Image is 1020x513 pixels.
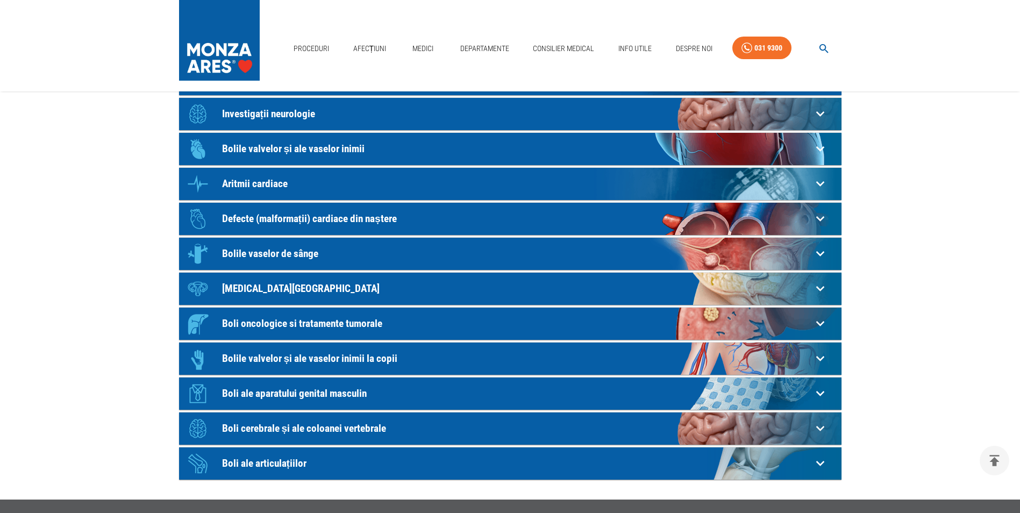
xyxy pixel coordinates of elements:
[179,273,841,305] div: Icon[MEDICAL_DATA][GEOGRAPHIC_DATA]
[222,283,812,294] p: [MEDICAL_DATA][GEOGRAPHIC_DATA]
[732,37,791,60] a: 031 9300
[182,343,214,375] div: Icon
[222,353,812,364] p: Bolile valvelor și ale vaselor inimii la copii
[179,98,841,130] div: IconInvestigații neurologie
[349,38,391,60] a: Afecțiuni
[179,343,841,375] div: IconBolile valvelor și ale vaselor inimii la copii
[222,178,812,189] p: Aritmii cardiace
[179,203,841,235] div: IconDefecte (malformații) cardiace din naștere
[179,447,841,480] div: IconBoli ale articulațiilor
[222,108,812,119] p: Investigații neurologie
[222,423,812,434] p: Boli cerebrale și ale coloanei vertebrale
[406,38,440,60] a: Medici
[182,168,214,200] div: Icon
[222,143,812,154] p: Bolile valvelor și ale vaselor inimii
[182,308,214,340] div: Icon
[182,238,214,270] div: Icon
[529,38,598,60] a: Consilier Medical
[179,412,841,445] div: IconBoli cerebrale și ale coloanei vertebrale
[182,98,214,130] div: Icon
[222,388,812,399] p: Boli ale aparatului genital masculin
[222,458,812,469] p: Boli ale articulațiilor
[182,447,214,480] div: Icon
[980,446,1009,475] button: delete
[456,38,513,60] a: Departamente
[182,273,214,305] div: Icon
[179,168,841,200] div: IconAritmii cardiace
[179,133,841,165] div: IconBolile valvelor și ale vaselor inimii
[222,248,812,259] p: Bolile vaselor de sânge
[222,213,812,224] p: Defecte (malformații) cardiace din naștere
[182,133,214,165] div: Icon
[179,238,841,270] div: IconBolile vaselor de sânge
[182,377,214,410] div: Icon
[182,203,214,235] div: Icon
[614,38,656,60] a: Info Utile
[754,41,782,55] div: 031 9300
[179,308,841,340] div: IconBoli oncologice si tratamente tumorale
[182,412,214,445] div: Icon
[289,38,333,60] a: Proceduri
[179,377,841,410] div: IconBoli ale aparatului genital masculin
[672,38,717,60] a: Despre Noi
[222,318,812,329] p: Boli oncologice si tratamente tumorale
